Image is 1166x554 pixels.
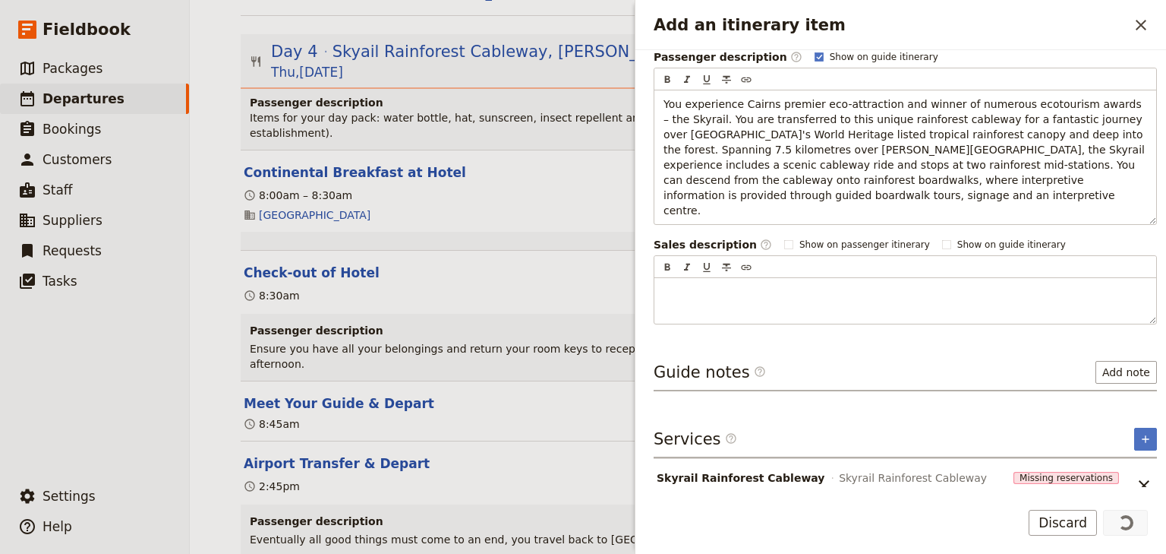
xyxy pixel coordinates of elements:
span: ​ [725,432,737,451]
span: Show on passenger itinerary [799,239,930,251]
span: ​ [754,366,766,378]
h3: Passenger description [250,514,1106,529]
button: Edit this itinerary item [244,264,380,282]
span: Tasks [43,274,77,289]
span: ​ [725,432,737,445]
span: Bookings [43,122,101,137]
button: Format underline [698,259,715,276]
span: Help [43,519,72,534]
h3: Guide notes [654,361,766,384]
button: Edit day information [250,40,1045,81]
button: Insert link [738,71,755,88]
button: Edit this itinerary item [244,454,430,473]
span: Ensure you have all your belongings and return your room keys to reception. Store your luggage wi... [250,343,1077,370]
button: Add service inclusion [1134,428,1157,451]
div: 2:45pm [244,479,300,494]
span: ​ [760,239,772,251]
span: ​ [754,366,766,384]
h3: Passenger description [250,323,1106,338]
div: 8:45am [244,416,300,432]
a: [GEOGRAPHIC_DATA] [259,207,370,223]
span: Staff [43,182,73,198]
span: Requests [43,243,102,258]
span: Packages [43,61,102,76]
button: Unlink service [1131,473,1157,499]
div: 8:30am [244,288,300,303]
span: Skyail Rainforest Cableway, [PERSON_NAME][GEOGRAPHIC_DATA] & Departure [332,40,962,63]
span: Settings [43,489,96,504]
button: Format italic [679,259,695,276]
label: Passenger description [654,49,802,65]
label: Sales description [654,237,772,252]
span: You experience Cairns premier eco-attraction and winner of numerous ecotourism awards – the Skyra... [663,98,1148,217]
button: Format italic [679,71,695,88]
span: Thu , [DATE] [271,63,343,81]
span: Show on guide itinerary [957,239,1066,251]
span: Fieldbook [43,18,131,41]
button: Edit this itinerary item [244,163,466,182]
span: ​ [790,51,802,63]
span: Customers [43,152,112,167]
button: Edit this itinerary item [244,394,434,413]
h3: Services [654,428,737,451]
span: Show on guide itinerary [830,51,938,63]
button: Format bold [659,259,676,276]
span: Day 4 [271,40,318,63]
span: Departures [43,91,124,106]
span: Items for your day pack: water bottle, hat, sunscreen, insect repellent and a bank card if you wa... [250,112,1081,139]
button: Discard [1029,510,1097,536]
h2: Add an itinerary item [654,14,1128,36]
span: Skyrail Rainforest Cableway [839,470,987,486]
h4: Passenger description [250,95,1109,110]
button: Close drawer [1128,12,1154,38]
button: Format strikethrough [718,259,735,276]
button: Format underline [698,71,715,88]
button: Format strikethrough [718,71,735,88]
span: Missing reservations [1013,472,1119,484]
div: 8:00am – 8:30am [244,188,352,203]
button: Insert link [738,259,755,276]
button: Format bold [659,71,676,88]
button: Add note [1095,361,1157,384]
span: Skyrail Rainforest Cableway [657,470,824,486]
span: Suppliers [43,213,102,228]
